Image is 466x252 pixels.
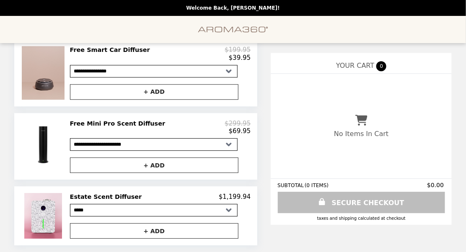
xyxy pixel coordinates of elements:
p: $69.95 [229,127,251,135]
span: SUBTOTAL [277,183,305,188]
span: ( 0 ITEMS ) [305,183,329,188]
button: + ADD [70,223,238,239]
h2: Free Mini Pro Scent Diffuser [70,120,169,127]
img: Free Smart Car Diffuser [22,46,67,99]
p: No Items In Cart [334,130,388,138]
img: Free Mini Pro Scent Diffuser [20,120,69,167]
span: YOUR CART [336,62,374,69]
span: 0 [376,61,386,71]
button: + ADD [70,84,238,100]
div: Taxes and Shipping calculated at checkout [277,216,445,221]
button: + ADD [70,157,238,173]
select: Select a product variant [70,204,238,216]
select: Select a product variant [70,138,238,151]
h2: Estate Scent Diffuser [70,193,145,201]
span: $0.00 [427,182,445,188]
p: $1,199.94 [219,193,251,201]
img: Brand Logo [198,21,268,38]
p: $299.95 [225,120,251,127]
select: Select a product variant [70,65,238,77]
img: Estate Scent Diffuser [24,193,64,239]
p: $39.95 [229,54,251,62]
p: Welcome Back, [PERSON_NAME]! [186,5,280,11]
